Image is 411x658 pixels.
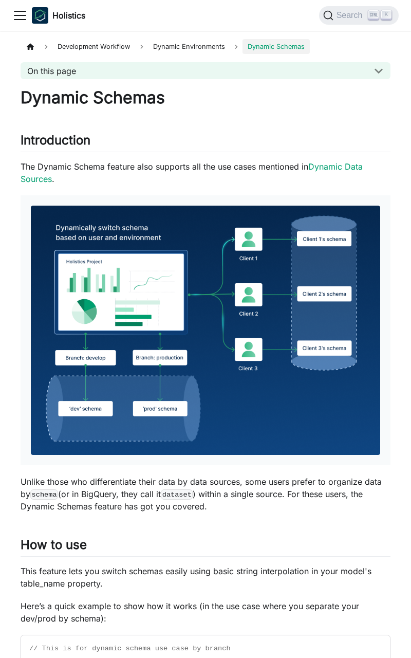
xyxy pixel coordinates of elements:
h1: Dynamic Schemas [21,87,390,108]
code: dataset [161,489,193,500]
button: On this page [21,62,390,79]
p: The Dynamic Schema feature also supports all the use cases mentioned in . [21,160,390,185]
h2: Introduction [21,133,390,152]
p: Unlike those who differentiate their data by data sources, some users prefer to organize data by ... [21,476,390,513]
img: Holistics [32,7,48,24]
button: Search (Ctrl+K) [319,6,399,25]
a: Home page [21,39,40,54]
code: schema [30,489,58,500]
p: Here’s a quick example to show how it works (in the use case where you separate your dev/prod by ... [21,600,390,625]
h2: How to use [21,537,390,557]
span: Search [333,11,369,20]
img: Dynamically pointing Holistics to different schemas [31,206,380,455]
span: Dynamic Environments [148,39,230,54]
kbd: K [381,10,391,20]
button: Toggle navigation bar [12,8,28,23]
span: Development Workflow [52,39,135,54]
p: This feature lets you switch schemas easily using basic string interpolation in your model's tabl... [21,565,390,590]
nav: Breadcrumbs [21,39,390,54]
b: Holistics [52,9,85,22]
span: Dynamic Schemas [242,39,310,54]
span: // This is for dynamic schema use case by branch [29,645,231,652]
a: HolisticsHolistics [32,7,85,24]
